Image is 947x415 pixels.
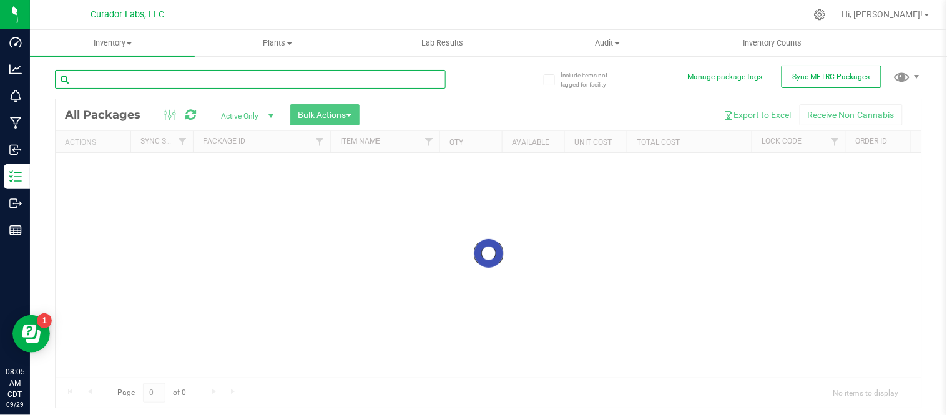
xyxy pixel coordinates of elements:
[688,72,763,82] button: Manage package tags
[9,224,22,237] inline-svg: Reports
[12,315,50,353] iframe: Resource center
[30,30,195,56] a: Inventory
[9,63,22,76] inline-svg: Analytics
[690,30,855,56] a: Inventory Counts
[727,37,819,49] span: Inventory Counts
[842,9,923,19] span: Hi, [PERSON_NAME]!
[561,71,623,89] span: Include items not tagged for facility
[195,37,359,49] span: Plants
[9,170,22,183] inline-svg: Inventory
[782,66,881,88] button: Sync METRC Packages
[30,37,195,49] span: Inventory
[37,313,52,328] iframe: Resource center unread badge
[91,9,164,20] span: Curador Labs, LLC
[195,30,360,56] a: Plants
[405,37,481,49] span: Lab Results
[6,400,24,409] p: 09/29
[6,366,24,400] p: 08:05 AM CDT
[525,30,690,56] a: Audit
[9,197,22,210] inline-svg: Outbound
[793,72,870,81] span: Sync METRC Packages
[812,9,828,21] div: Manage settings
[526,37,689,49] span: Audit
[55,70,446,89] input: Search Package ID, Item Name, SKU, Lot or Part Number...
[360,30,525,56] a: Lab Results
[9,36,22,49] inline-svg: Dashboard
[9,90,22,102] inline-svg: Monitoring
[9,117,22,129] inline-svg: Manufacturing
[9,144,22,156] inline-svg: Inbound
